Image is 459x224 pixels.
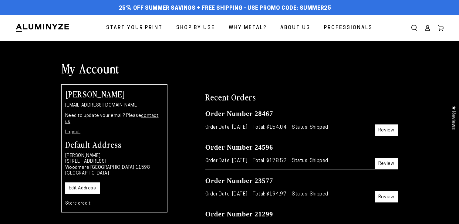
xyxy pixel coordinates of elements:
[407,21,421,35] summary: Search our site
[65,153,164,177] p: [PERSON_NAME] [STREET_ADDRESS] Woodmere [GEOGRAPHIC_DATA] 11598 [GEOGRAPHIC_DATA]
[205,91,398,102] h2: Recent Orders
[15,23,70,32] img: Aluminyze
[61,60,398,76] h1: My Account
[292,192,330,197] span: Status: Shipped
[176,24,215,32] span: Shop By Use
[253,125,288,130] span: Total: $154.04
[205,125,249,130] span: Order Date: [DATE]
[65,90,164,98] h2: [PERSON_NAME]
[65,113,164,125] p: Need to update your email? Please
[447,101,459,134] div: Click to open Judge.me floating reviews tab
[276,20,315,36] a: About Us
[65,201,91,206] a: Store credit
[375,158,398,169] a: Review
[205,110,273,117] a: Order Number 28467
[65,114,159,124] a: contact us
[319,20,377,36] a: Professionals
[253,158,288,163] span: Total: $178.52
[292,125,330,130] span: Status: Shipped
[65,182,100,194] a: Edit Address
[106,24,163,32] span: Start Your Print
[375,191,398,202] a: Review
[224,20,271,36] a: Why Metal?
[253,192,288,197] span: Total: $194.97
[205,210,273,218] a: Order Number 21299
[102,20,167,36] a: Start Your Print
[205,192,249,197] span: Order Date: [DATE]
[205,158,249,163] span: Order Date: [DATE]
[65,130,81,134] a: Logout
[65,140,164,148] h3: Default Address
[65,103,164,109] p: [EMAIL_ADDRESS][DOMAIN_NAME]
[172,20,220,36] a: Shop By Use
[205,144,273,151] a: Order Number 24596
[119,5,331,12] span: 25% off Summer Savings + Free Shipping - Use Promo Code: SUMMER25
[280,24,310,32] span: About Us
[229,24,267,32] span: Why Metal?
[292,158,330,163] span: Status: Shipped
[205,177,273,185] a: Order Number 23577
[375,124,398,136] a: Review
[324,24,373,32] span: Professionals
